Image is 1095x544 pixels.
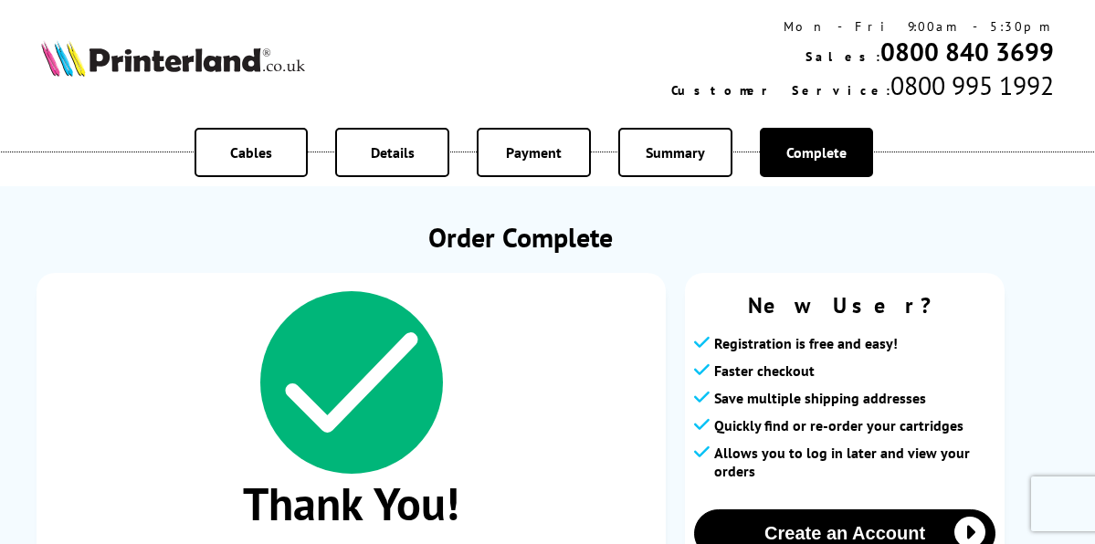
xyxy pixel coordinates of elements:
[880,35,1054,68] a: 0800 840 3699
[786,143,847,162] span: Complete
[37,219,1005,255] h1: Order Complete
[506,143,562,162] span: Payment
[805,48,880,65] span: Sales:
[371,143,415,162] span: Details
[694,291,995,319] span: New User?
[55,474,648,533] span: Thank You!
[230,143,272,162] span: Cables
[671,18,1054,35] div: Mon - Fri 9:00am - 5:30pm
[714,334,898,352] span: Registration is free and easy!
[714,444,995,480] span: Allows you to log in later and view your orders
[671,82,890,99] span: Customer Service:
[714,389,926,407] span: Save multiple shipping addresses
[646,143,705,162] span: Summary
[890,68,1054,102] span: 0800 995 1992
[714,361,815,380] span: Faster checkout
[41,40,304,78] img: Printerland Logo
[714,416,963,434] span: Quickly find or re-order your cartridges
